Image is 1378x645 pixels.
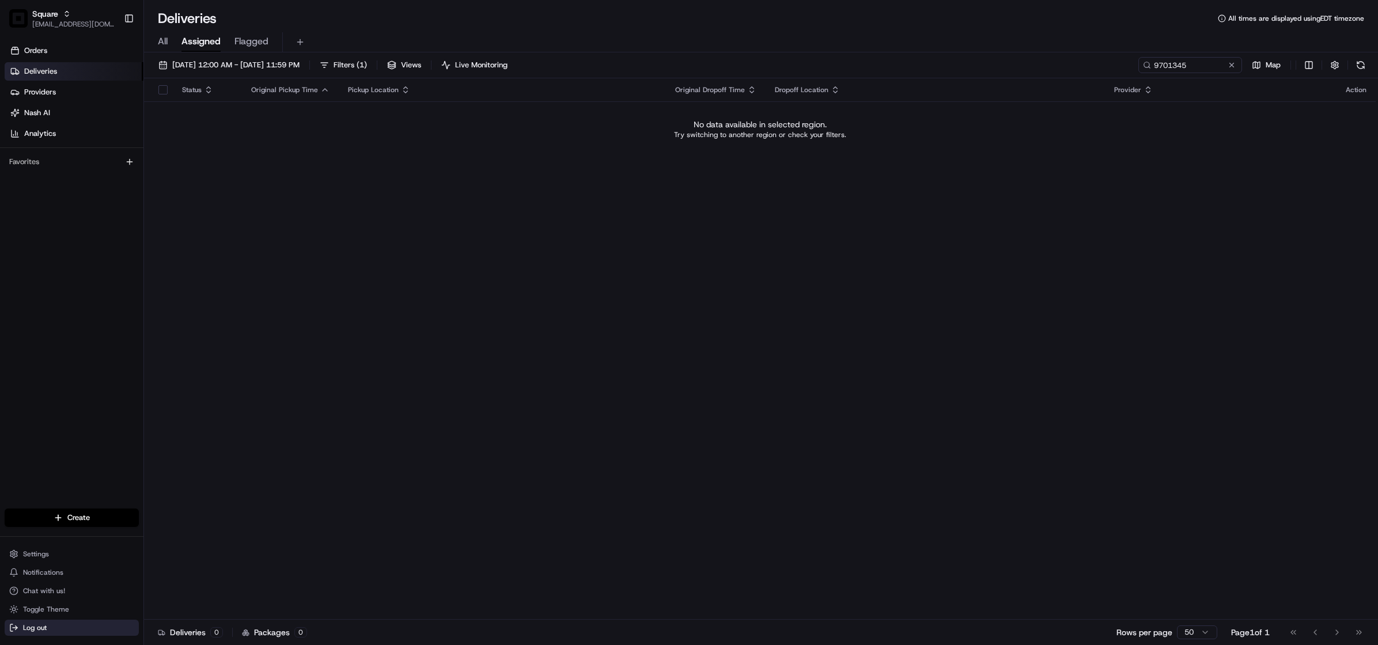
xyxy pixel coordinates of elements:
div: Deliveries [158,627,223,638]
h1: Deliveries [158,9,217,28]
a: Orders [5,41,143,60]
div: 0 [294,627,307,638]
button: Views [382,57,426,73]
p: Rows per page [1116,627,1172,638]
div: Favorites [5,153,139,171]
p: Try switching to another region or check your filters. [674,130,846,139]
span: Pickup Location [348,85,399,94]
span: API Documentation [109,168,185,179]
span: Provider [1114,85,1141,94]
span: Live Monitoring [455,60,508,70]
div: We're available if you need us! [39,122,146,131]
button: Notifications [5,564,139,580]
span: Analytics [24,128,56,139]
span: Create [67,513,90,523]
span: Assigned [181,35,221,48]
span: Toggle Theme [23,605,69,614]
button: Settings [5,546,139,562]
a: Nash AI [5,104,143,122]
button: Refresh [1353,57,1369,73]
div: 💻 [97,169,107,178]
button: Create [5,509,139,527]
span: Original Pickup Time [251,85,318,94]
div: Start new chat [39,111,189,122]
span: Knowledge Base [23,168,88,179]
span: Filters [334,60,367,70]
span: Providers [24,87,56,97]
span: Views [401,60,421,70]
button: Toggle Theme [5,601,139,617]
a: Deliveries [5,62,143,81]
button: Live Monitoring [436,57,513,73]
span: Original Dropoff Time [675,85,745,94]
input: Clear [30,75,190,87]
button: [DATE] 12:00 AM - [DATE] 11:59 PM [153,57,305,73]
p: Welcome 👋 [12,47,210,65]
button: SquareSquare[EMAIL_ADDRESS][DOMAIN_NAME] [5,5,119,32]
img: 1736555255976-a54dd68f-1ca7-489b-9aae-adbdc363a1c4 [12,111,32,131]
span: Flagged [234,35,268,48]
button: Map [1247,57,1286,73]
a: Providers [5,83,143,101]
button: Filters(1) [315,57,372,73]
img: Square [9,9,28,28]
div: Page 1 of 1 [1231,627,1270,638]
span: Settings [23,549,49,559]
span: Status [182,85,202,94]
a: Analytics [5,124,143,143]
span: Orders [24,45,47,56]
a: 💻API Documentation [93,163,190,184]
button: [EMAIL_ADDRESS][DOMAIN_NAME] [32,20,115,29]
span: Pylon [115,196,139,204]
div: Packages [242,627,307,638]
img: Nash [12,12,35,35]
button: Start new chat [196,114,210,128]
div: Action [1346,85,1366,94]
button: Log out [5,620,139,636]
span: Map [1266,60,1281,70]
div: 0 [210,627,223,638]
a: 📗Knowledge Base [7,163,93,184]
span: [DATE] 12:00 AM - [DATE] 11:59 PM [172,60,300,70]
button: Square [32,8,58,20]
p: No data available in selected region. [694,119,827,130]
span: Deliveries [24,66,57,77]
span: Dropoff Location [775,85,828,94]
button: Chat with us! [5,583,139,599]
div: 📗 [12,169,21,178]
span: Nash AI [24,108,50,118]
span: Log out [23,623,47,632]
span: All [158,35,168,48]
a: Powered byPylon [81,195,139,204]
span: Chat with us! [23,586,65,595]
span: Notifications [23,568,63,577]
input: Type to search [1138,57,1242,73]
span: ( 1 ) [357,60,367,70]
span: All times are displayed using EDT timezone [1228,14,1364,23]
